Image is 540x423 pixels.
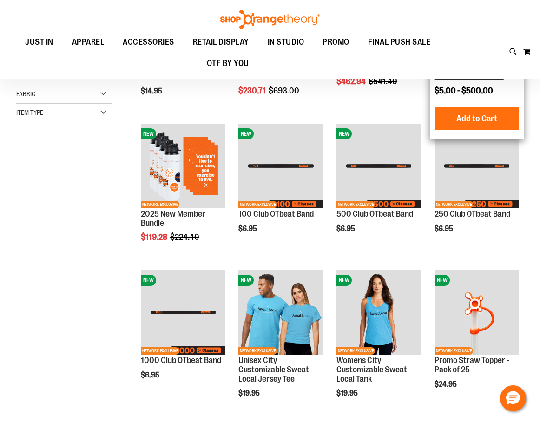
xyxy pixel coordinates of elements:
img: Image of 500 Club OTbeat Band [336,124,421,208]
div: product [136,265,230,398]
div: product [332,119,426,252]
a: 100 Club OTbeat Band [238,209,314,218]
div: product [430,265,524,412]
a: 2025 New Member BundleNEWNETWORK EXCLUSIVE [141,124,225,210]
span: NETWORK EXCLUSIVE [238,347,277,355]
span: NETWORK EXCLUSIVE [238,201,277,208]
img: Promo Straw Topper - Pack of 25 [435,270,519,355]
span: IN STUDIO [268,32,304,53]
img: 2025 New Member Bundle [141,124,225,208]
a: OTF BY YOU [198,53,258,74]
span: Item Type [16,109,43,116]
a: Image of 250 Club OTbeat BandNEWNETWORK EXCLUSIVE [435,124,519,210]
span: $24.95 [435,380,458,389]
div: product [136,119,230,266]
a: Unisex City Customizable Fine Jersey TeeNEWNETWORK EXCLUSIVE [238,270,323,356]
a: Promo Straw Topper - Pack of 25NEWNETWORK EXCLUSIVE [435,270,519,356]
span: NEW [336,128,352,139]
span: FINAL PUSH SALE [368,32,431,53]
span: PROMO [323,32,349,53]
span: RETAIL DISPLAY [193,32,249,53]
span: NEW [238,275,254,286]
div: product [234,265,328,422]
span: NETWORK EXCLUSIVE [336,347,375,355]
span: Add to Cart [456,113,497,124]
span: NEW [435,275,450,286]
a: APPAREL [63,32,114,53]
a: 500 Club OTbeat Band [336,209,413,218]
a: Image of 100 Club OTbeat BandNEWNETWORK EXCLUSIVE [238,124,323,210]
span: OTF BY YOU [207,53,249,74]
span: NEW [336,275,352,286]
span: NETWORK EXCLUSIVE [336,201,375,208]
span: Fabric [16,90,35,98]
span: NETWORK EXCLUSIVE [435,201,473,208]
a: 2025 New Member Bundle [141,209,205,228]
a: Image of 500 Club OTbeat BandNEWNETWORK EXCLUSIVE [336,124,421,210]
img: Unisex City Customizable Fine Jersey Tee [238,270,323,355]
span: $6.95 [238,225,258,233]
span: $14.95 [141,87,164,95]
div: product [234,119,328,252]
img: City Customizable Perfect Racerback Tank [336,270,421,355]
img: Image of 250 Club OTbeat Band [435,124,519,208]
span: APPAREL [72,32,105,53]
span: $19.95 [238,389,261,397]
a: FINAL PUSH SALE [359,32,440,53]
img: Shop Orangetheory [219,10,321,29]
span: $230.71 [238,86,267,95]
button: Add to Cart [426,107,528,130]
a: PROMO [313,32,359,53]
div: product [430,119,524,252]
span: $6.95 [435,225,454,233]
a: Image of 1000 Club OTbeat BandNEWNETWORK EXCLUSIVE [141,270,225,356]
span: NEW [238,128,254,139]
span: ACCESSORIES [123,32,174,53]
span: $224.40 [170,232,201,242]
span: $19.95 [336,389,359,397]
span: NETWORK EXCLUSIVE [141,347,179,355]
span: $5.00 - $500.00 [435,86,493,95]
span: $119.28 [141,232,169,242]
a: Promo Straw Topper - Pack of 25 [435,356,509,374]
a: 250 Club OTbeat Band [435,209,510,218]
a: IN STUDIO [258,32,314,53]
a: ACCESSORIES [113,32,184,53]
img: Image of 100 Club OTbeat Band [238,124,323,208]
span: $541.40 [369,77,399,86]
span: NEW [141,275,156,286]
a: Womens City Customizable Sweat Local Tank [336,356,407,383]
a: Unisex City Customizable Sweat Local Jersey Tee [238,356,309,383]
a: 1000 Club OTbeat Band [141,356,221,365]
span: $693.00 [269,86,301,95]
a: JUST IN [16,32,63,53]
a: City Customizable Perfect Racerback TankNEWNETWORK EXCLUSIVE [336,270,421,356]
button: Hello, have a question? Let’s chat. [500,385,526,411]
span: NETWORK EXCLUSIVE [141,201,179,208]
a: RETAIL DISPLAY [184,32,258,53]
span: $462.94 [336,77,367,86]
span: NETWORK EXCLUSIVE [435,347,473,355]
span: JUST IN [25,32,53,53]
img: Image of 1000 Club OTbeat Band [141,270,225,355]
span: NEW [141,128,156,139]
div: product [332,265,426,422]
span: $6.95 [141,371,161,379]
span: $6.95 [336,225,356,233]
